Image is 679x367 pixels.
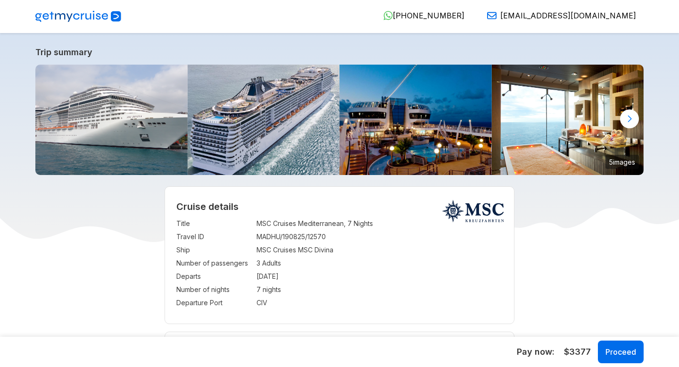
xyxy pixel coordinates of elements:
td: : [252,270,257,283]
img: MSC_Divina_a_Istanbul.JPG [35,65,188,175]
td: CIV [257,296,503,309]
img: di_public_area_aurea_spa_03.jpg [492,65,644,175]
td: MSC Cruises MSC Divina [257,243,503,257]
img: Email [487,11,497,20]
td: Departure Port [176,296,252,309]
td: : [252,257,257,270]
td: : [252,243,257,257]
td: : [252,296,257,309]
span: [PHONE_NUMBER] [393,11,464,20]
td: Ship [176,243,252,257]
td: : [252,217,257,230]
td: Number of passengers [176,257,252,270]
button: Proceed [598,341,644,363]
a: [EMAIL_ADDRESS][DOMAIN_NAME] [480,11,636,20]
span: $3377 [564,346,591,358]
td: Travel ID [176,230,252,243]
img: tritone-bar_msc-divina.jpg [339,65,492,175]
a: Trip summary [35,47,644,57]
td: Title [176,217,252,230]
td: MSC Cruises Mediterranean, 7 Nights [257,217,503,230]
h5: Pay now: [517,346,555,358]
img: 549-e07f0ca837f9.jpg [188,65,340,175]
td: [DATE] [257,270,503,283]
td: Number of nights [176,283,252,296]
td: MADHU/190825/12570 [257,230,503,243]
td: Departs [176,270,252,283]
td: : [252,283,257,296]
img: WhatsApp [383,11,393,20]
small: 5 images [605,155,639,169]
a: [PHONE_NUMBER] [376,11,464,20]
td: : [252,230,257,243]
td: 7 nights [257,283,503,296]
span: [EMAIL_ADDRESS][DOMAIN_NAME] [500,11,636,20]
td: 3 Adults [257,257,503,270]
h2: Cruise details [176,201,503,212]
